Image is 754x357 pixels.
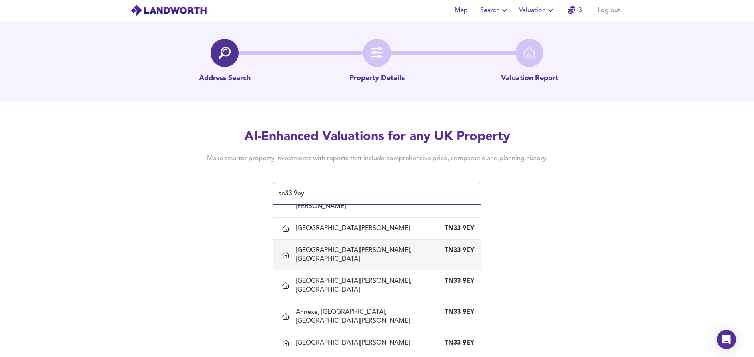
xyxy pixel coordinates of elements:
[477,2,513,18] button: Search
[568,5,582,16] a: 3
[442,339,474,347] div: TN33 9EY
[451,5,471,16] span: Map
[219,47,231,59] img: search-icon
[594,2,624,18] button: Log out
[442,224,474,233] div: TN33 9EY
[442,246,474,255] div: TN33 9EY
[199,73,251,84] p: Address Search
[371,47,383,59] img: filter-icon
[448,2,474,18] button: Map
[598,5,620,16] span: Log out
[195,154,559,163] h4: Make smarter property investments with reports that include comprehensive price, comparable and p...
[277,186,465,202] input: Enter a postcode to start...
[349,73,405,84] p: Property Details
[296,246,442,264] div: [GEOGRAPHIC_DATA][PERSON_NAME], [GEOGRAPHIC_DATA]
[296,224,413,233] div: [GEOGRAPHIC_DATA][PERSON_NAME]
[195,128,559,146] h2: AI-Enhanced Valuations for any UK Property
[130,4,207,16] img: logo
[519,5,555,16] span: Valuation
[717,330,736,349] div: Open Intercom Messenger
[296,277,442,294] div: [GEOGRAPHIC_DATA][PERSON_NAME], [GEOGRAPHIC_DATA]
[480,5,509,16] span: Search
[296,339,413,347] div: [GEOGRAPHIC_DATA][PERSON_NAME]
[523,47,535,59] img: home-icon
[516,2,559,18] button: Valuation
[442,308,474,317] div: TN33 9EY
[442,277,474,286] div: TN33 9EY
[562,2,588,18] button: 3
[296,308,442,325] div: Annexe, [GEOGRAPHIC_DATA], [GEOGRAPHIC_DATA][PERSON_NAME]
[501,73,558,84] p: Valuation Report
